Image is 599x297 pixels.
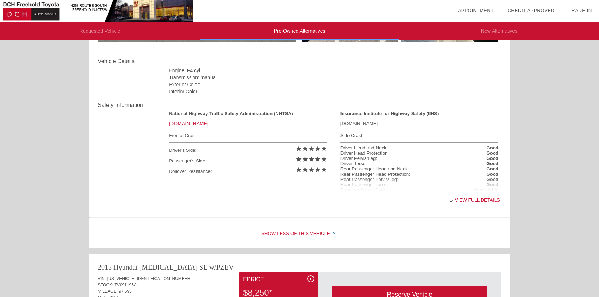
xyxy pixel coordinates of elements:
[119,289,132,294] span: 97,695
[296,167,302,173] i: star
[308,167,315,173] i: star
[321,167,327,173] i: star
[243,275,314,284] div: ePrice
[169,111,293,116] strong: National Highway Traffic Safety Administration (NHTSA)
[340,116,498,131] div: [DOMAIN_NAME]
[307,275,314,282] div: i
[458,8,494,13] a: Appointment
[340,150,389,156] div: Driver Head Protection:
[169,121,208,126] a: [DOMAIN_NAME]
[169,166,327,177] div: Rollover Resistance:
[98,289,118,294] span: MILEAGE:
[340,156,377,161] div: Driver Pelvis/Leg:
[89,220,510,248] div: Show Less of this Vehicle
[315,156,321,162] i: star
[98,276,106,281] span: VIN:
[302,167,308,173] i: star
[340,111,439,116] strong: Insurance Institute for Highway Safety (IIHS)
[315,167,321,173] i: star
[569,8,592,13] a: Trade-In
[486,166,498,171] strong: Good
[98,283,113,288] span: STOCK:
[486,171,498,177] strong: Good
[486,145,498,150] strong: Good
[399,22,599,40] li: New Alternatives
[302,146,308,152] i: star
[169,88,500,95] div: Interior Color:
[308,156,315,162] i: star
[199,262,234,272] div: SE w/PZEV
[169,145,327,156] div: Driver's Side:
[340,177,398,182] div: Rear Passenger Pelvis/Leg:
[321,156,327,162] i: star
[340,145,388,150] div: Driver Head and Neck:
[98,262,198,272] div: 2015 Hyundai [MEDICAL_DATA]
[340,171,410,177] div: Rear Passenger Head Protection:
[486,177,498,182] strong: Good
[308,146,315,152] i: star
[169,81,500,88] div: Exterior Color:
[321,146,327,152] i: star
[98,57,169,66] div: Vehicle Details
[107,276,192,281] span: [US_VEHICLE_IDENTIFICATION_NUMBER]
[486,150,498,156] strong: Good
[296,146,302,152] i: star
[169,74,500,81] div: Transmission: manual
[486,156,498,161] strong: Good
[169,156,327,166] div: Passenger's Side:
[98,101,169,109] div: Safety Information
[200,22,399,40] li: Pre-Owned Alternatives
[169,131,327,140] div: Frontal Crash
[340,161,367,166] div: Driver Torso:
[315,146,321,152] i: star
[169,67,500,74] div: Engine: I-4 cyl
[115,283,137,288] span: TV091195A
[508,8,555,13] a: Credit Approved
[302,156,308,162] i: star
[169,191,500,209] div: View full details
[340,131,498,140] div: Side Crash
[486,161,498,166] strong: Good
[340,166,409,171] div: Rear Passenger Head and Neck:
[296,156,302,162] i: star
